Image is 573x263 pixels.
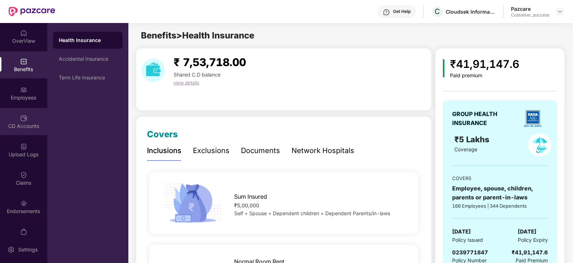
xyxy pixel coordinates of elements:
[161,181,224,225] img: icon
[512,248,548,257] div: ₹41,91,147.6
[20,200,27,207] img: svg+xml;base64,PHN2ZyBpZD0iRW5kb3JzZW1lbnRzIiB4bWxucz0iaHR0cDovL3d3dy53My5vcmcvMjAwMC9zdmciIHdpZH...
[435,7,440,16] span: C
[452,110,515,128] div: GROUP HEALTH INSURANCE
[454,135,492,144] span: ₹5 Lakhs
[20,86,27,93] img: svg+xml;base64,PHN2ZyBpZD0iRW1wbG95ZWVzIiB4bWxucz0iaHR0cDovL3d3dy53My5vcmcvMjAwMC9zdmciIHdpZHRoPS...
[20,171,27,179] img: svg+xml;base64,PHN2ZyBpZD0iQ2xhaW0iIHhtbG5zPSJodHRwOi8vd3d3LnczLm9yZy8yMDAwL3N2ZyIgd2lkdGg9IjIwIi...
[452,202,548,209] div: 166 Employees | 344 Dependents
[9,7,55,16] img: New Pazcare Logo
[520,106,545,131] img: insurerLogo
[59,75,117,80] div: Term Life Insurance
[59,37,117,44] div: Health Insurance
[147,129,178,139] span: Covers
[511,5,549,12] div: Pazcare
[20,143,27,150] img: svg+xml;base64,PHN2ZyBpZD0iVXBsb2FkX0xvZ3MiIGRhdGEtbmFtZT0iVXBsb2FkIExvZ3MiIHhtbG5zPSJodHRwOi8vd3...
[511,12,549,18] div: Customer_success
[8,246,15,253] img: svg+xml;base64,PHN2ZyBpZD0iU2V0dGluZy0yMHgyMCIgeG1sbnM9Imh0dHA6Ly93d3cudzMub3JnLzIwMDAvc3ZnIiB3aW...
[174,71,221,78] span: Shared C.D balance
[518,227,536,236] span: [DATE]
[20,228,27,235] img: svg+xml;base64,PHN2ZyBpZD0iTXlfT3JkZXJzIiBkYXRhLW5hbWU9Ik15IE9yZGVycyIgeG1sbnM9Imh0dHA6Ly93d3cudz...
[450,73,520,79] div: Paid premium
[452,249,488,256] span: 0239771847
[142,59,165,82] img: download
[20,29,27,37] img: svg+xml;base64,PHN2ZyBpZD0iSG9tZSIgeG1sbnM9Imh0dHA6Ly93d3cudzMub3JnLzIwMDAvc3ZnIiB3aWR0aD0iMjAiIG...
[174,56,246,69] span: ₹ 7,53,718.00
[59,56,117,62] div: Accidental Insurance
[393,9,411,14] div: Get Help
[443,59,445,77] img: icon
[452,175,548,182] div: COVERS
[452,184,548,202] div: Employee, spouse, children, parents or parent-in-laws
[557,9,563,14] img: svg+xml;base64,PHN2ZyBpZD0iRHJvcGRvd24tMzJ4MzIiIHhtbG5zPSJodHRwOi8vd3d3LnczLm9yZy8yMDAwL3N2ZyIgd2...
[20,58,27,65] img: svg+xml;base64,PHN2ZyBpZD0iQmVuZWZpdHMiIHhtbG5zPSJodHRwOi8vd3d3LnczLm9yZy8yMDAwL3N2ZyIgd2lkdGg9Ij...
[147,145,181,156] div: Inclusions
[292,145,354,156] div: Network Hospitals
[450,56,520,73] div: ₹41,91,147.6
[235,202,407,209] div: ₹5,00,000
[193,145,229,156] div: Exclusions
[235,210,390,216] span: Self + Spouse + Dependent children + Dependent Parents/in-laws
[452,236,483,244] span: Policy Issued
[528,133,551,157] img: policyIcon
[16,246,40,253] div: Settings
[174,80,199,86] span: view details
[235,192,267,201] span: Sum Insured
[241,145,280,156] div: Documents
[141,30,254,41] span: Benefits > Health Insurance
[454,146,477,152] span: Coverage
[383,9,390,16] img: svg+xml;base64,PHN2ZyBpZD0iSGVscC0zMngzMiIgeG1sbnM9Imh0dHA6Ly93d3cudzMub3JnLzIwMDAvc3ZnIiB3aWR0aD...
[446,8,496,15] div: Cloudsek Information Security Private Limited
[452,227,471,236] span: [DATE]
[518,236,548,244] span: Policy Expiry
[20,115,27,122] img: svg+xml;base64,PHN2ZyBpZD0iQ0RfQWNjb3VudHMiIGRhdGEtbmFtZT0iQ0QgQWNjb3VudHMiIHhtbG5zPSJodHRwOi8vd3...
